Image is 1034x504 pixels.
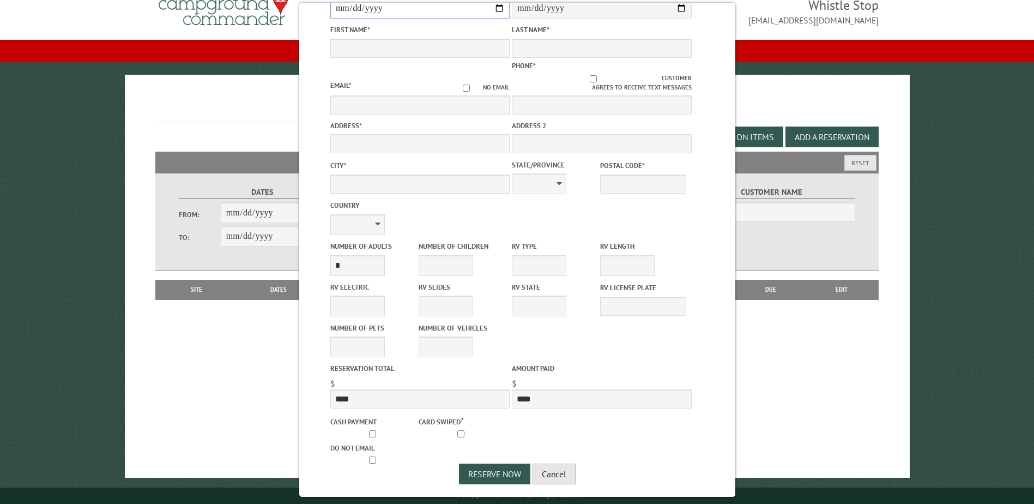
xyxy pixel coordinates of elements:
[512,121,691,131] label: Address 2
[330,378,335,389] span: $
[161,280,232,299] th: Site
[418,415,504,427] label: Card swiped
[179,232,220,243] label: To:
[512,74,691,92] label: Customer agrees to receive text messages
[330,443,416,453] label: Do not email
[525,75,662,82] input: Customer agrees to receive text messages
[736,280,805,299] th: Due
[512,363,691,374] label: Amount paid
[330,200,509,211] label: Country
[456,492,579,499] small: © Campground Commander LLC. All rights reserved.
[330,121,509,131] label: Address
[688,186,855,199] label: Customer Name
[785,127,879,147] button: Add a Reservation
[600,283,686,293] label: RV License Plate
[512,282,598,292] label: RV State
[512,160,598,170] label: State/Province
[512,378,517,389] span: $
[179,186,345,199] label: Dates
[330,363,509,374] label: Reservation Total
[690,127,783,147] button: Edit Add-on Items
[460,416,463,423] a: ?
[459,464,530,484] button: Reserve Now
[330,241,416,251] label: Number of Adults
[418,323,504,333] label: Number of Vehicles
[844,155,876,171] button: Reset
[418,282,504,292] label: RV Slides
[155,152,878,172] h2: Filters
[330,417,416,427] label: Cash payment
[450,83,510,92] label: No email
[179,209,220,220] label: From:
[512,241,598,251] label: RV Type
[330,160,509,171] label: City
[600,241,686,251] label: RV Length
[600,160,686,171] label: Postal Code
[330,282,416,292] label: RV Electric
[155,92,878,122] h1: Reservations
[533,464,576,484] button: Cancel
[232,280,325,299] th: Dates
[330,81,351,90] label: Email
[512,25,691,35] label: Last Name
[512,61,536,70] label: Phone
[805,280,879,299] th: Edit
[330,25,509,35] label: First Name
[418,241,504,251] label: Number of Children
[450,85,483,92] input: No email
[330,323,416,333] label: Number of Pets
